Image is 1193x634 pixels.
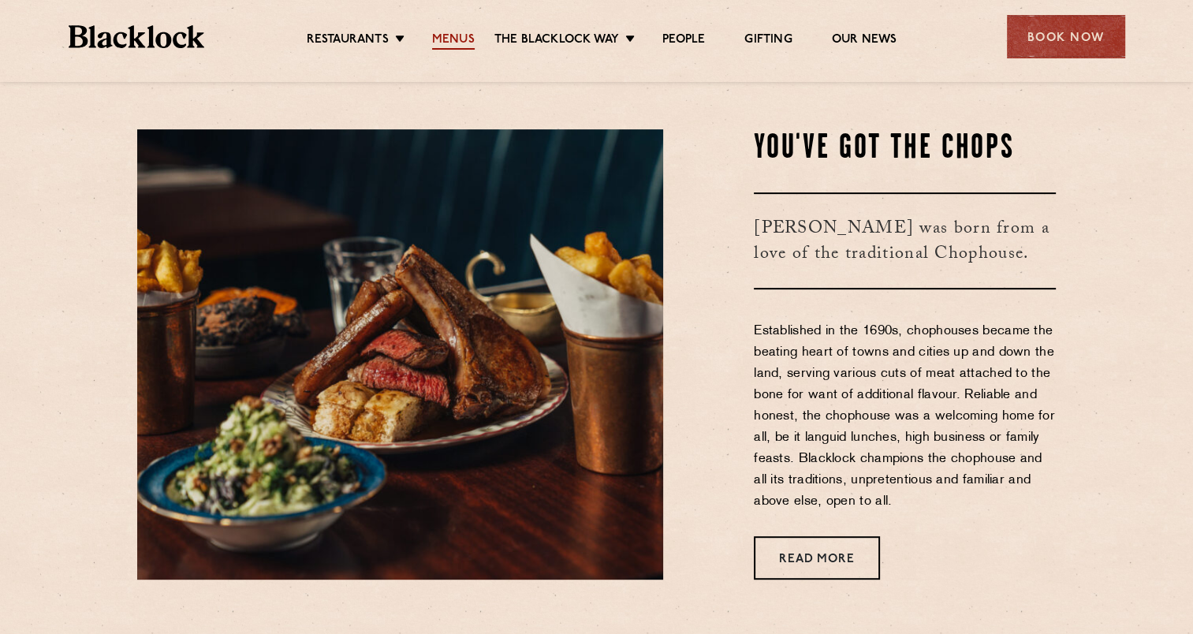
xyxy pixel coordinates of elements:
[1007,15,1125,58] div: Book Now
[754,192,1056,289] h3: [PERSON_NAME] was born from a love of the traditional Chophouse.
[754,536,880,580] a: Read More
[754,321,1056,513] p: Established in the 1690s, chophouses became the beating heart of towns and cities up and down the...
[69,25,205,48] img: BL_Textured_Logo-footer-cropped.svg
[307,32,389,50] a: Restaurants
[432,32,475,50] a: Menus
[494,32,619,50] a: The Blacklock Way
[662,32,705,50] a: People
[832,32,897,50] a: Our News
[744,32,792,50] a: Gifting
[754,129,1056,169] h2: You've Got The Chops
